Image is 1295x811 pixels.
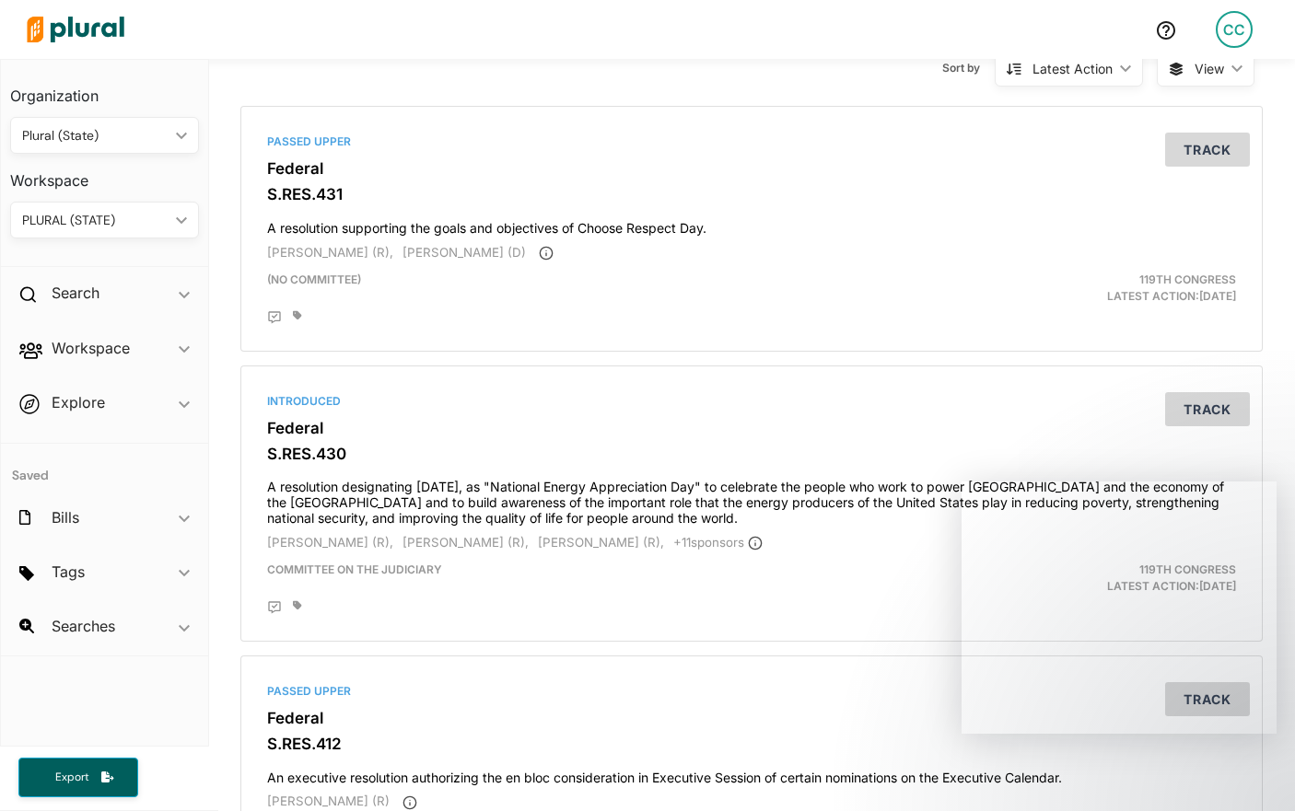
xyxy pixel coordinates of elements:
[267,393,1236,410] div: Introduced
[267,133,1236,150] div: Passed Upper
[22,126,169,145] div: Plural (State)
[1032,59,1113,78] div: Latest Action
[402,245,526,260] span: [PERSON_NAME] (D)
[52,507,79,527] h2: Bills
[10,154,199,194] h3: Workspace
[1139,272,1236,286] span: 119th Congress
[538,535,664,550] span: [PERSON_NAME] (R),
[267,562,442,576] span: Committee on the Judiciary
[267,794,390,808] span: [PERSON_NAME] (R)
[52,392,105,412] h2: Explore
[1216,11,1253,48] div: CC
[1165,392,1250,426] button: Track
[962,481,1277,734] iframe: Intercom live chat message
[1,444,208,489] h4: Saved
[267,761,1236,786] h4: An executive resolution authorizing the en bloc consideration in Executive Session of certain nom...
[267,535,393,550] span: [PERSON_NAME] (R),
[52,338,130,358] h2: Workspace
[22,211,169,230] div: PLURAL (STATE)
[267,445,1236,463] h3: S.RES.430
[1232,748,1277,793] iframe: Intercom live chat
[1201,4,1267,55] a: CC
[1195,59,1224,78] span: View
[267,419,1236,437] h3: Federal
[267,310,282,325] div: Add Position Statement
[918,562,1251,595] div: Latest Action: [DATE]
[267,735,1236,753] h3: S.RES.412
[673,535,763,550] span: + 11 sponsor s
[267,470,1236,526] h4: A resolution designating [DATE], as "National Energy Appreciation Day" to celebrate the people wh...
[18,758,138,797] button: Export
[42,770,101,785] span: Export
[52,562,85,582] h2: Tags
[267,709,1236,727] h3: Federal
[267,159,1236,178] h3: Federal
[267,212,1236,237] h4: A resolution supporting the goals and objectives of Choose Respect Day.
[267,185,1236,203] h3: S.RES.431
[293,600,302,611] div: Add tags
[1165,133,1250,167] button: Track
[942,60,995,76] span: Sort by
[52,283,99,303] h2: Search
[293,310,302,321] div: Add tags
[267,245,393,260] span: [PERSON_NAME] (R),
[267,600,282,615] div: Add Position Statement
[10,69,199,110] h3: Organization
[52,616,115,636] h2: Searches
[267,683,1236,700] div: Passed Upper
[253,272,917,305] div: (no committee)
[402,535,529,550] span: [PERSON_NAME] (R),
[918,272,1251,305] div: Latest Action: [DATE]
